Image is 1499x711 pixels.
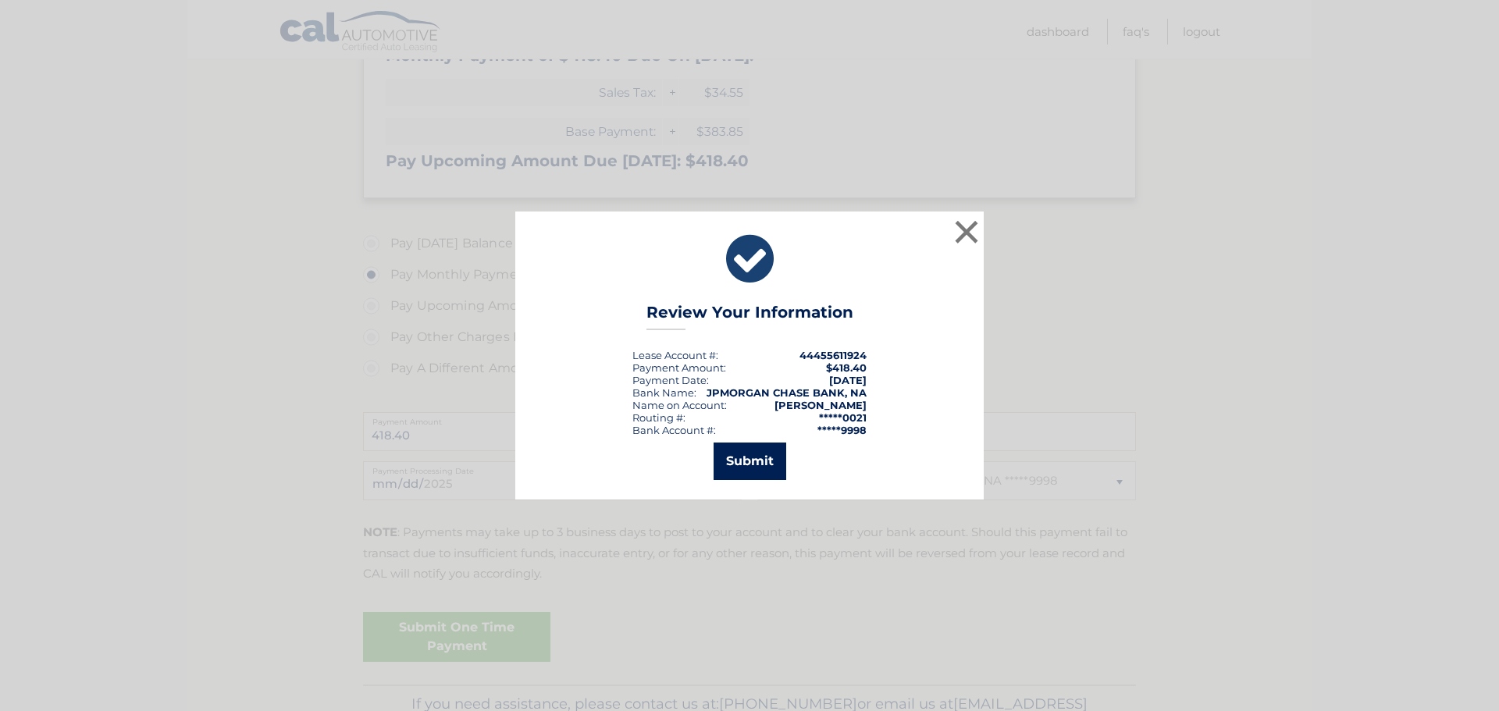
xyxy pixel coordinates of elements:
[799,349,867,361] strong: 44455611924
[632,374,709,386] div: :
[774,399,867,411] strong: [PERSON_NAME]
[632,349,718,361] div: Lease Account #:
[632,386,696,399] div: Bank Name:
[646,303,853,330] h3: Review Your Information
[632,399,727,411] div: Name on Account:
[632,424,716,436] div: Bank Account #:
[632,374,707,386] span: Payment Date
[632,411,685,424] div: Routing #:
[951,216,982,247] button: ×
[707,386,867,399] strong: JPMORGAN CHASE BANK, NA
[714,443,786,480] button: Submit
[826,361,867,374] span: $418.40
[632,361,726,374] div: Payment Amount:
[829,374,867,386] span: [DATE]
